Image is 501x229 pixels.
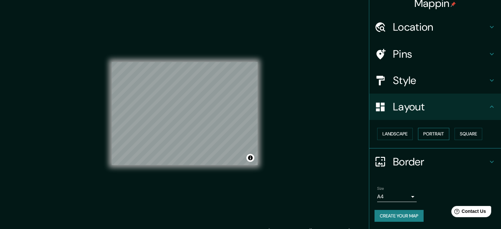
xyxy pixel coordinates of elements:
img: pin-icon.png [451,2,456,7]
label: Size [377,186,384,191]
div: Location [369,14,501,40]
button: Create your map [375,210,424,222]
h4: Border [393,155,488,168]
h4: Style [393,74,488,87]
iframe: Help widget launcher [442,203,494,222]
button: Portrait [418,128,449,140]
button: Toggle attribution [246,154,254,162]
h4: Layout [393,100,488,113]
h4: Pins [393,47,488,61]
div: Style [369,67,501,94]
h4: Location [393,20,488,34]
div: Pins [369,41,501,67]
div: Layout [369,94,501,120]
button: Landscape [377,128,413,140]
button: Square [455,128,482,140]
div: Border [369,149,501,175]
canvas: Map [112,62,258,165]
div: A4 [377,191,417,202]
